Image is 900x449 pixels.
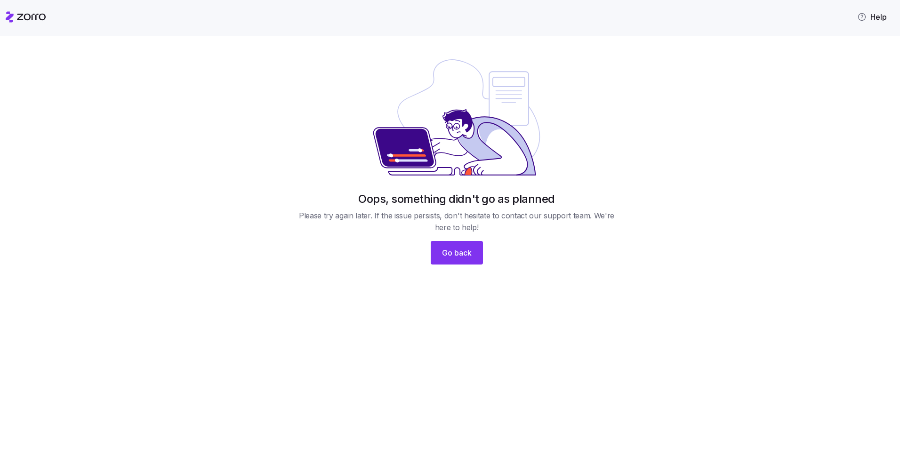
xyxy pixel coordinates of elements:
[850,8,894,26] button: Help
[358,192,555,206] h1: Oops, something didn't go as planned
[295,210,619,233] span: Please try again later. If the issue persists, don't hesitate to contact our support team. We're ...
[442,247,472,258] span: Go back
[857,11,887,23] span: Help
[431,241,483,265] button: Go back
